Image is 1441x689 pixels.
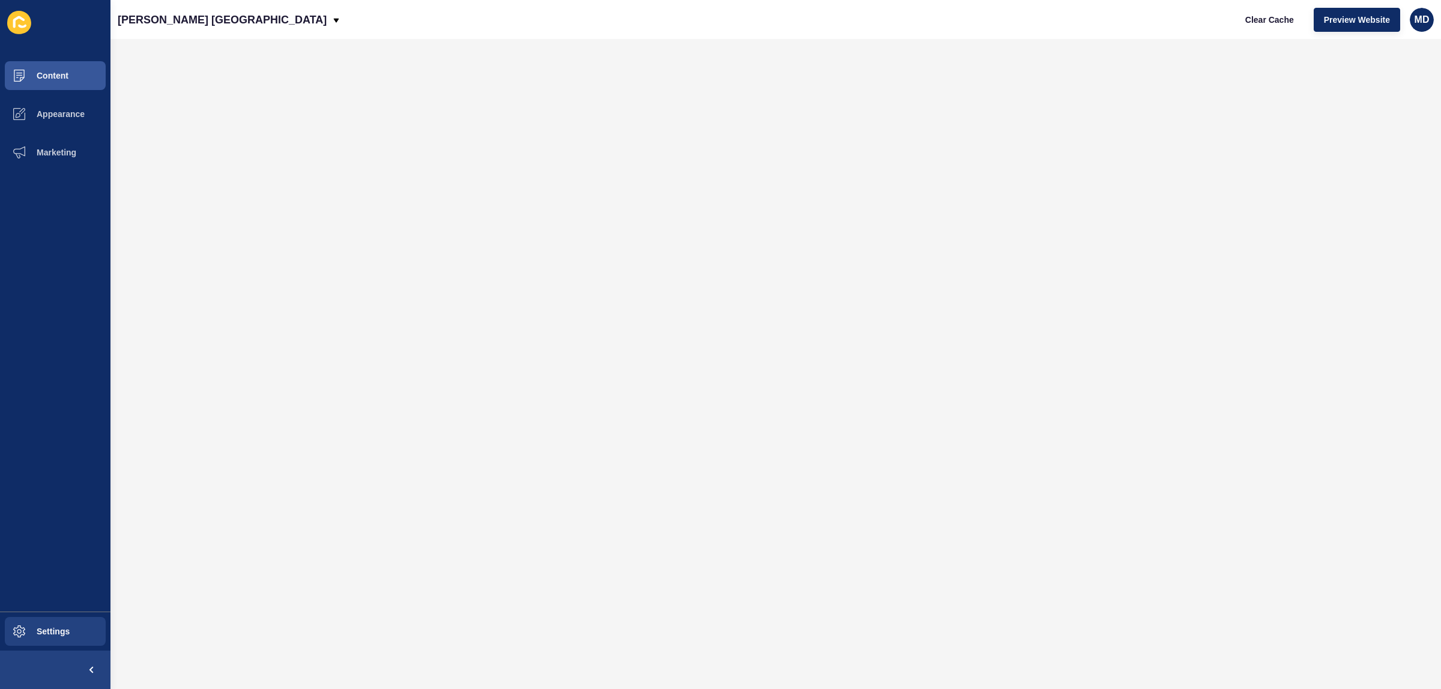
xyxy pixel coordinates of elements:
span: MD [1415,14,1430,26]
button: Preview Website [1314,8,1400,32]
span: Preview Website [1324,14,1390,26]
span: Clear Cache [1245,14,1294,26]
button: Clear Cache [1235,8,1304,32]
p: [PERSON_NAME] [GEOGRAPHIC_DATA] [118,5,327,35]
